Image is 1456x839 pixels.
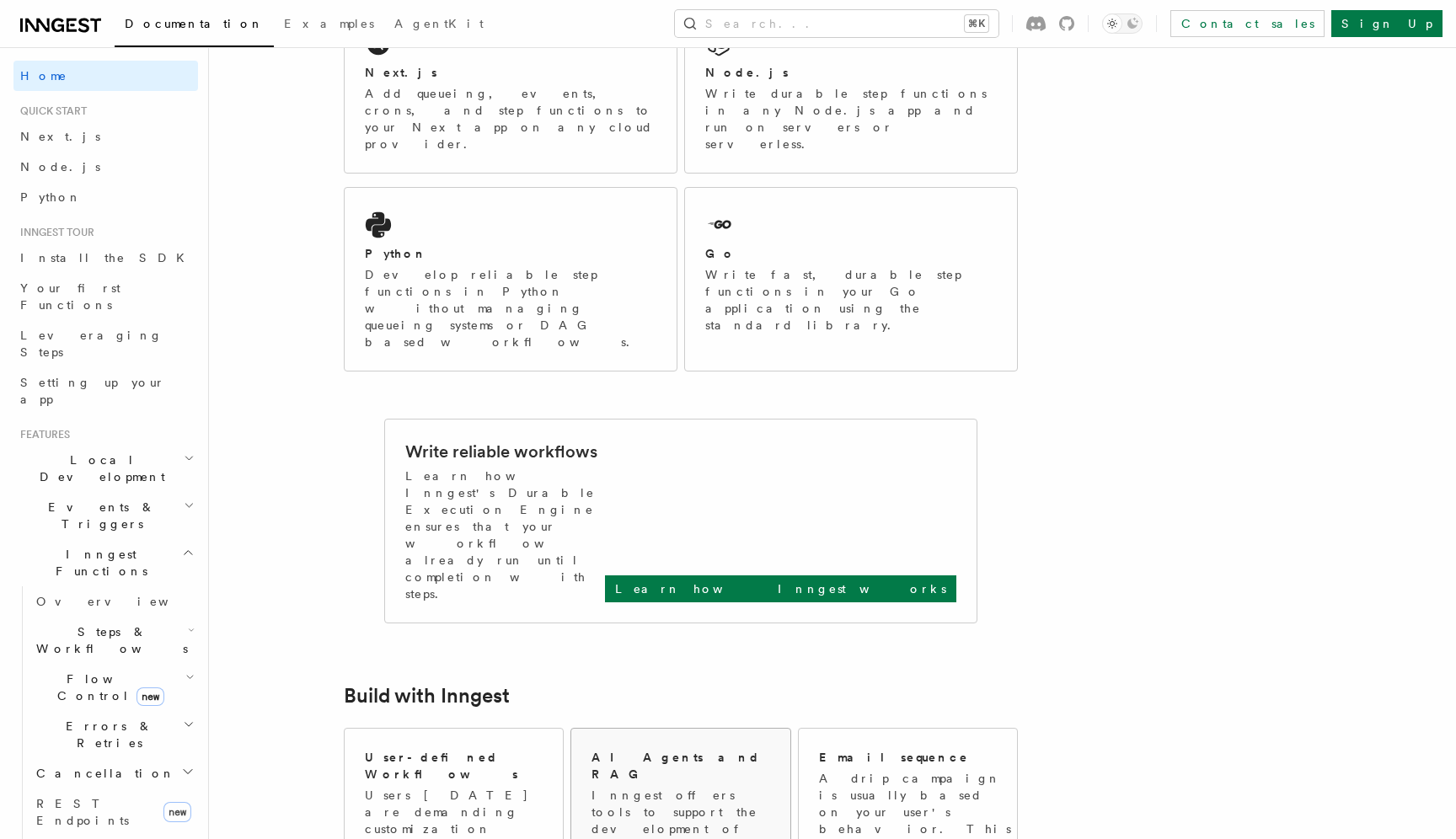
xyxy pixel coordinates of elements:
[20,190,82,204] span: Python
[125,17,264,30] span: Documentation
[615,580,946,597] p: Learn how Inngest works
[13,492,198,539] button: Events & Triggers
[605,575,956,602] a: Learn how Inngest works
[29,623,188,657] span: Steps & Workflows
[20,130,100,143] span: Next.js
[13,61,198,91] a: Home
[965,15,988,32] kbd: ⌘K
[13,273,198,320] a: Your first Functions
[13,367,198,414] a: Setting up your app
[13,104,87,118] span: Quick start
[13,445,198,492] button: Local Development
[394,17,484,30] span: AgentKit
[29,664,198,711] button: Flow Controlnew
[13,546,182,580] span: Inngest Functions
[705,85,997,152] p: Write durable step functions in any Node.js app and run on servers or serverless.
[13,539,198,586] button: Inngest Functions
[29,586,198,617] a: Overview
[13,152,198,182] a: Node.js
[13,320,198,367] a: Leveraging Steps
[705,245,736,262] h2: Go
[29,617,198,664] button: Steps & Workflows
[115,5,274,47] a: Documentation
[365,266,656,350] p: Develop reliable step functions in Python without managing queueing systems or DAG based workflows.
[29,758,198,788] button: Cancellation
[29,788,198,836] a: REST Endpointsnew
[344,187,677,371] a: PythonDevelop reliable step functions in Python without managing queueing systems or DAG based wo...
[29,765,175,782] span: Cancellation
[274,5,384,45] a: Examples
[1102,13,1143,34] button: Toggle dark mode
[13,226,94,239] span: Inngest tour
[684,6,1018,174] a: Node.jsWrite durable step functions in any Node.js app and run on servers or serverless.
[591,749,772,783] h2: AI Agents and RAG
[20,160,100,174] span: Node.js
[344,684,510,708] a: Build with Inngest
[29,711,198,758] button: Errors & Retries
[405,468,605,602] p: Learn how Inngest's Durable Execution Engine ensures that your workflow already run until complet...
[20,67,67,84] span: Home
[819,749,969,766] h2: Email sequence
[405,440,597,463] h2: Write reliable workflows
[365,85,656,152] p: Add queueing, events, crons, and step functions to your Next app on any cloud provider.
[365,64,437,81] h2: Next.js
[20,329,163,359] span: Leveraging Steps
[1170,10,1325,37] a: Contact sales
[284,17,374,30] span: Examples
[13,243,198,273] a: Install the SDK
[13,499,184,532] span: Events & Triggers
[344,6,677,174] a: Next.jsAdd queueing, events, crons, and step functions to your Next app on any cloud provider.
[36,797,129,827] span: REST Endpoints
[675,10,998,37] button: Search...⌘K
[29,718,183,751] span: Errors & Retries
[705,266,997,334] p: Write fast, durable step functions in your Go application using the standard library.
[365,749,543,783] h2: User-defined Workflows
[13,428,70,441] span: Features
[136,687,164,706] span: new
[36,595,210,608] span: Overview
[705,64,789,81] h2: Node.js
[20,376,165,406] span: Setting up your app
[20,281,120,312] span: Your first Functions
[684,187,1018,371] a: GoWrite fast, durable step functions in your Go application using the standard library.
[29,671,185,704] span: Flow Control
[13,121,198,152] a: Next.js
[384,5,494,45] a: AgentKit
[365,245,427,262] h2: Python
[20,251,195,265] span: Install the SDK
[163,802,191,822] span: new
[13,182,198,212] a: Python
[1331,10,1443,37] a: Sign Up
[13,452,184,485] span: Local Development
